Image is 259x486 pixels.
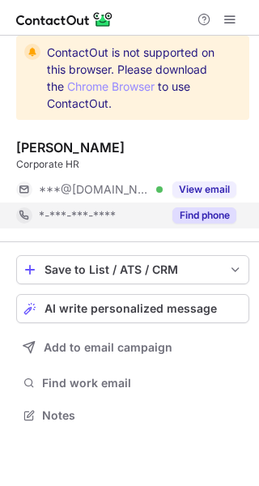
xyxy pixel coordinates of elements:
[39,182,151,197] span: ***@[DOMAIN_NAME]
[45,263,221,276] div: Save to List / ATS / CRM
[172,181,236,198] button: Reveal Button
[24,44,40,60] img: warning
[16,404,249,427] button: Notes
[47,44,220,112] span: ContactOut is not supported on this browser. Please download the to use ContactOut.
[42,408,243,423] span: Notes
[16,10,113,29] img: ContactOut v5.3.10
[16,139,125,156] div: [PERSON_NAME]
[172,207,236,224] button: Reveal Button
[16,333,249,362] button: Add to email campaign
[16,372,249,394] button: Find work email
[16,255,249,284] button: save-profile-one-click
[44,341,172,354] span: Add to email campaign
[16,157,249,172] div: Corporate HR
[16,294,249,323] button: AI write personalized message
[42,376,243,390] span: Find work email
[45,302,217,315] span: AI write personalized message
[67,79,155,93] a: Chrome Browser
